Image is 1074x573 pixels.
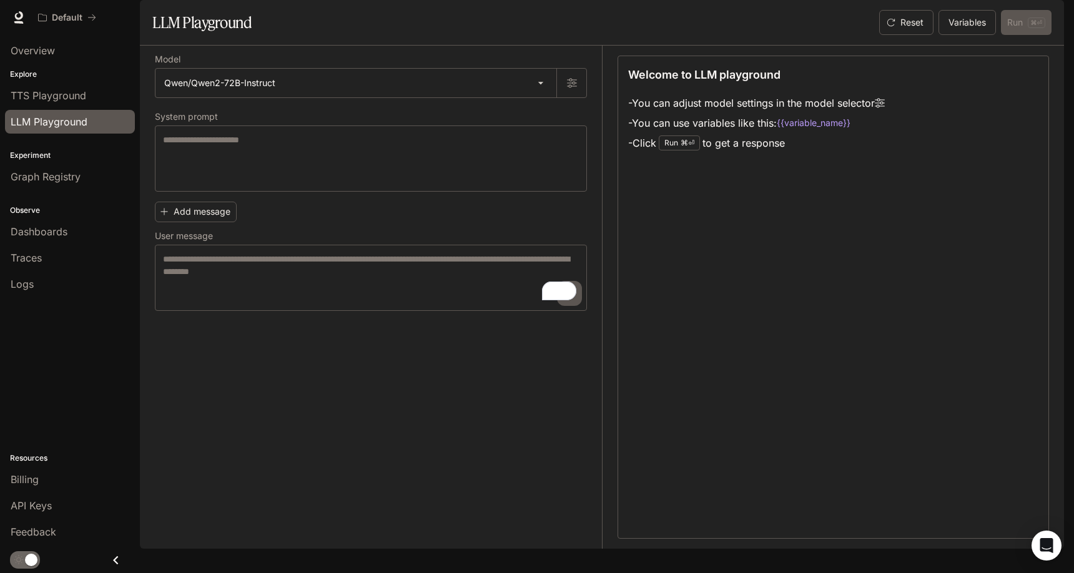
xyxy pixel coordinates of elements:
p: Model [155,55,180,64]
button: All workspaces [32,5,102,30]
p: System prompt [155,112,218,121]
p: Qwen/Qwen2-72B-Instruct [164,77,275,89]
div: Run [659,135,700,150]
textarea: To enrich screen reader interactions, please activate Accessibility in Grammarly extension settings [163,253,579,303]
li: - You can use variables like this: [628,113,885,133]
p: ⌘⏎ [681,139,694,147]
div: Open Intercom Messenger [1032,531,1062,561]
button: Add message [155,202,237,222]
button: Reset [879,10,934,35]
p: Default [52,12,82,23]
li: - Click to get a response [628,133,885,153]
div: Qwen/Qwen2-72B-Instruct [155,69,556,97]
p: User message [155,232,213,240]
h1: LLM Playground [152,10,252,35]
button: Variables [939,10,996,35]
code: {{variable_name}} [777,117,850,129]
li: - You can adjust model settings in the model selector [628,93,885,113]
p: Welcome to LLM playground [628,66,781,83]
